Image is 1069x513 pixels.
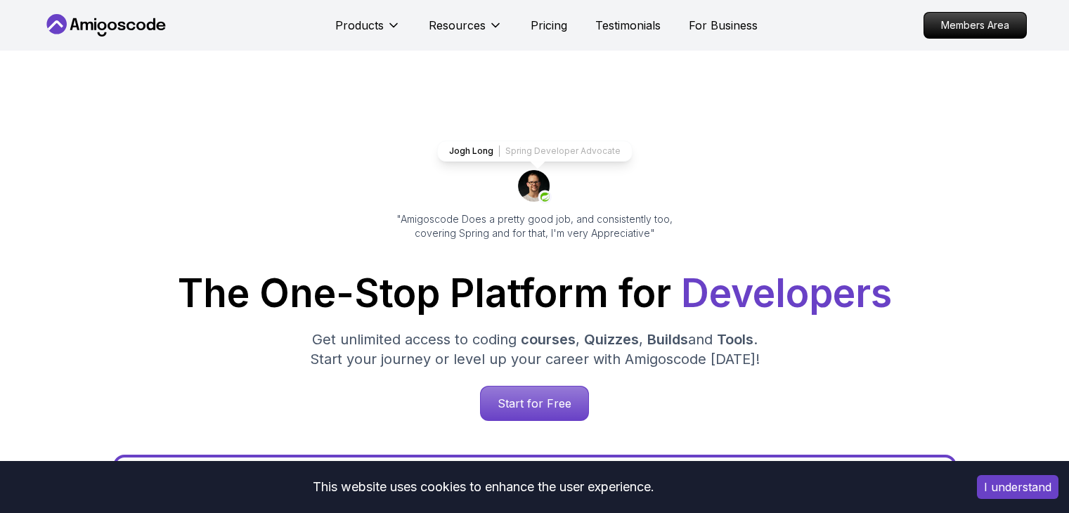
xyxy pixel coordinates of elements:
[335,17,401,45] button: Products
[449,145,493,157] p: Jogh Long
[924,13,1026,38] p: Members Area
[505,145,621,157] p: Spring Developer Advocate
[11,472,956,502] div: This website uses cookies to enhance the user experience.
[429,17,486,34] p: Resources
[377,212,692,240] p: "Amigoscode Does a pretty good job, and consistently too, covering Spring and for that, I'm very ...
[481,387,588,420] p: Start for Free
[689,17,758,34] a: For Business
[595,17,661,34] a: Testimonials
[681,270,892,316] span: Developers
[335,17,384,34] p: Products
[584,331,639,348] span: Quizzes
[521,331,576,348] span: courses
[647,331,688,348] span: Builds
[717,331,753,348] span: Tools
[429,17,503,45] button: Resources
[54,274,1016,313] h1: The One-Stop Platform for
[299,330,771,369] p: Get unlimited access to coding , , and . Start your journey or level up your career with Amigosco...
[531,17,567,34] a: Pricing
[977,475,1058,499] button: Accept cookies
[518,170,552,204] img: josh long
[480,386,589,421] a: Start for Free
[924,12,1027,39] a: Members Area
